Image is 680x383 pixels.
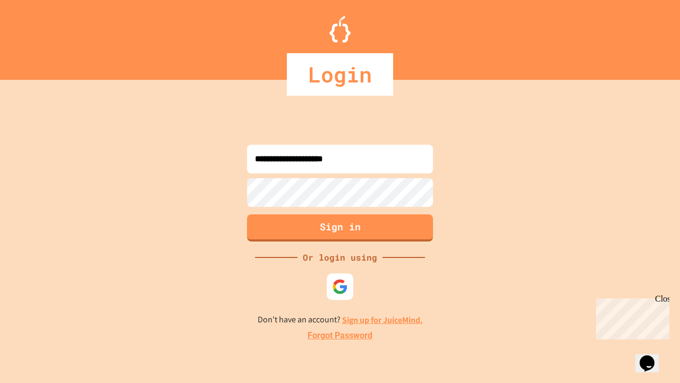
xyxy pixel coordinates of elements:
iframe: chat widget [635,340,669,372]
button: Sign in [247,214,433,242]
div: Login [287,53,393,96]
p: Don't have an account? [258,313,423,327]
a: Sign up for JuiceMind. [342,314,423,326]
img: Logo.svg [329,16,351,43]
iframe: chat widget [592,294,669,339]
div: Chat with us now!Close [4,4,73,68]
div: Or login using [297,251,382,264]
img: google-icon.svg [332,279,348,295]
a: Forgot Password [308,329,372,342]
